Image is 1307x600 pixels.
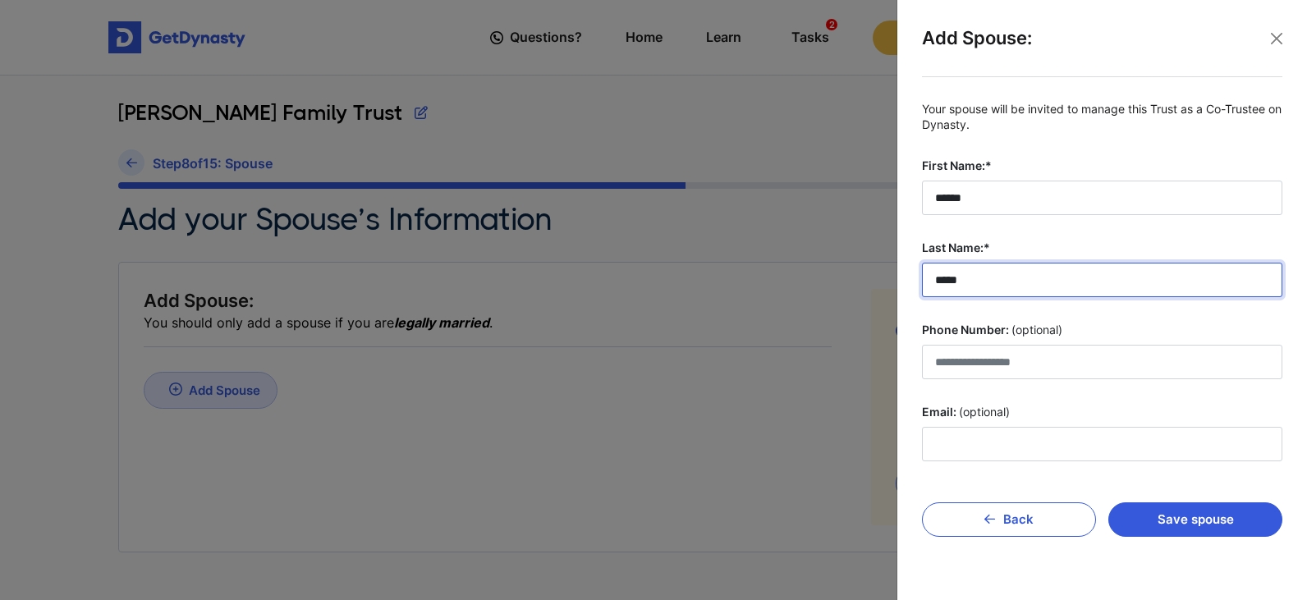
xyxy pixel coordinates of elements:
button: Back [922,502,1096,537]
label: Phone Number: [922,322,1282,338]
label: Last Name:* [922,240,1282,256]
button: Close [1264,26,1289,51]
button: Save spouse [1108,502,1282,537]
label: Email: [922,404,1282,420]
p: Your spouse will be invited to manage this Trust as a Co-Trustee on Dynasty. [922,102,1282,133]
span: (optional) [959,404,1010,420]
span: (optional) [1011,322,1062,338]
label: First Name:* [922,158,1282,174]
div: Add Spouse: [922,25,1282,77]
